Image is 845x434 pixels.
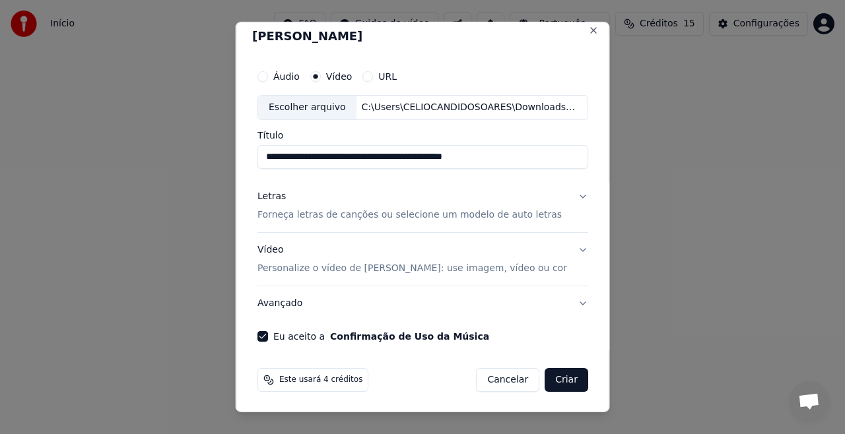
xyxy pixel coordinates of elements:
[257,262,567,275] p: Personalize o vídeo de [PERSON_NAME]: use imagem, vídeo ou cor
[325,72,352,81] label: Vídeo
[257,286,588,321] button: Avançado
[330,332,489,341] button: Eu aceito a
[252,30,593,42] h2: [PERSON_NAME]
[258,96,356,119] div: Escolher arquivo
[257,233,588,286] button: VídeoPersonalize o vídeo de [PERSON_NAME]: use imagem, vídeo ou cor
[356,101,580,114] div: C:\Users\CELIOCANDIDOSOARES\Downloads\Irmão [PERSON_NAME] Chora e Mãe Não Vê [QVMwYdY_MWM].mp3
[378,72,397,81] label: URL
[257,243,567,275] div: Vídeo
[257,208,562,222] p: Forneça letras de canções ou selecione um modelo de auto letras
[273,332,489,341] label: Eu aceito a
[273,72,300,81] label: Áudio
[257,190,286,203] div: Letras
[279,375,362,385] span: Este usará 4 créditos
[476,368,539,392] button: Cancelar
[257,179,588,232] button: LetrasForneça letras de canções ou selecione um modelo de auto letras
[545,368,588,392] button: Criar
[257,131,588,140] label: Título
